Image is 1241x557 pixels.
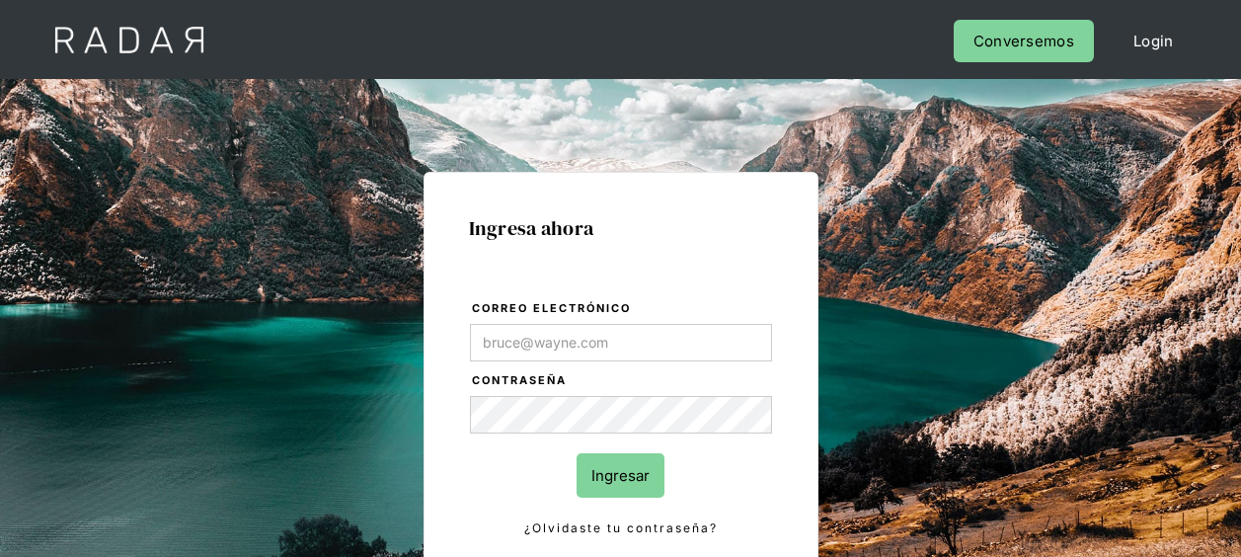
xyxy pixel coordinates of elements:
[954,20,1094,62] a: Conversemos
[469,217,773,239] h1: Ingresa ahora
[577,453,664,498] input: Ingresar
[470,517,772,539] a: ¿Olvidaste tu contraseña?
[1114,20,1194,62] a: Login
[469,298,773,539] form: Login Form
[472,299,772,319] label: Correo electrónico
[470,324,772,361] input: bruce@wayne.com
[472,371,772,391] label: Contraseña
